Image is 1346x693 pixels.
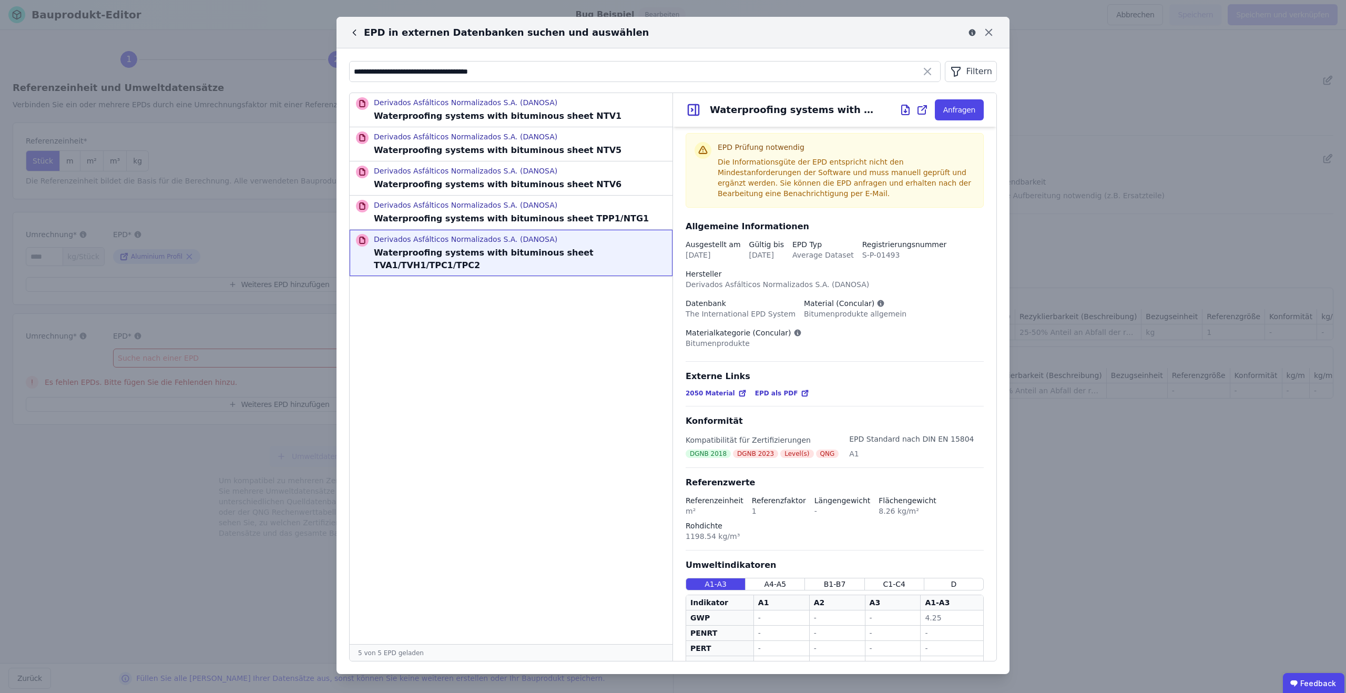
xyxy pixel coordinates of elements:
[780,450,813,458] div: Level(s)
[749,239,784,250] div: Gültig bis
[814,643,861,654] div: -
[733,450,778,458] div: DGNB 2023
[935,99,984,120] button: Anfragen
[814,495,871,506] div: Längengewicht
[849,434,974,449] div: EPD Standard nach DIN EN 15804
[925,658,979,669] div: 2.65e-7
[374,97,621,108] p: Derivados Asfálticos Normalizados S.A. (DANOSA)
[374,110,621,123] p: Waterproofing systems with bituminous sheet NTV1
[686,269,869,279] div: Hersteller
[710,103,878,117] div: Waterproofing systems with bituminous sheet TVA1/TVH1/TPC1/TPC2
[690,643,749,654] div: PERT
[749,250,784,260] div: [DATE]
[925,597,950,608] div: A1-A3
[349,25,649,40] div: EPD in externen Datenbanken suchen und auswählen
[686,506,743,516] div: m²
[350,644,672,661] div: 5 von 5 EPD geladen
[374,131,621,142] p: Derivados Asfálticos Normalizados S.A. (DANOSA)
[690,597,728,608] div: Indikator
[764,579,786,589] span: A4-A5
[686,450,731,458] div: DGNB 2018
[925,628,979,638] div: -
[879,495,936,506] div: Flächengewicht
[686,476,984,489] div: Referenzwerte
[686,435,841,450] div: Kompatibilität für Zertifizierungen
[686,389,735,398] span: 2050 Material
[814,597,825,608] div: A2
[870,628,916,638] div: -
[824,579,846,589] span: B1-B7
[374,234,666,244] p: Derivados Asfálticos Normalizados S.A. (DANOSA)
[686,559,984,572] div: Umweltindikatoren
[755,389,798,398] span: EPD als PDF
[686,328,802,338] div: Materialkategorie (Concular)
[870,613,916,623] div: -
[758,643,805,654] div: -
[814,613,861,623] div: -
[870,597,881,608] div: A3
[925,643,979,654] div: -
[374,200,649,210] p: Derivados Asfálticos Normalizados S.A. (DANOSA)
[686,309,796,319] div: The International EPD System
[804,298,906,309] div: Material (Concular)
[758,597,769,608] div: A1
[862,250,947,260] div: S-P-01493
[690,628,749,638] div: PENRT
[718,157,975,199] div: Die Informationsgüte der EPD entspricht nicht den Mindestanforderungen der Software und muss manu...
[870,643,916,654] div: -
[752,506,806,516] div: 1
[686,415,984,427] div: Konformität
[752,495,806,506] div: Referenzfaktor
[814,506,871,516] div: -
[690,613,749,623] div: GWP
[686,298,796,309] div: Datenbank
[686,220,984,233] div: Allgemeine Informationen
[686,239,741,250] div: Ausgestellt am
[951,579,957,589] span: D
[792,250,854,260] div: Average Dataset
[686,495,743,506] div: Referenzeinheit
[925,613,979,623] div: 4.25
[758,658,805,669] div: -
[690,658,749,669] div: ODP
[870,658,916,669] div: -
[374,212,649,225] p: Waterproofing systems with bituminous sheet TPP1/NTG1
[849,449,974,459] div: A1
[883,579,905,589] span: C1-C4
[814,628,861,638] div: -
[374,178,621,191] p: Waterproofing systems with bituminous sheet NTV6
[374,247,666,272] p: Waterproofing systems with bituminous sheet TVA1/TVH1/TPC1/TPC2
[792,239,854,250] div: EPD Typ
[758,628,805,638] div: -
[686,279,869,290] div: Derivados Asfálticos Normalizados S.A. (DANOSA)
[686,338,802,349] div: Bitumenprodukte
[686,370,984,383] div: Externe Links
[816,450,839,458] div: QNG
[804,309,906,319] div: Bitumenprodukte allgemein
[758,613,805,623] div: -
[814,658,861,669] div: -
[686,531,740,542] div: 1198.54 kg/m³
[862,239,947,250] div: Registrierungsnummer
[686,250,741,260] div: [DATE]
[879,506,936,516] div: 8.26 kg/m²
[374,144,621,157] p: Waterproofing systems with bituminous sheet NTV5
[686,521,740,531] div: Rohdichte
[718,142,975,157] h3: EPD Prüfung notwendig
[945,61,997,82] button: Filtern
[705,579,727,589] span: A1-A3
[374,166,621,176] p: Derivados Asfálticos Normalizados S.A. (DANOSA)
